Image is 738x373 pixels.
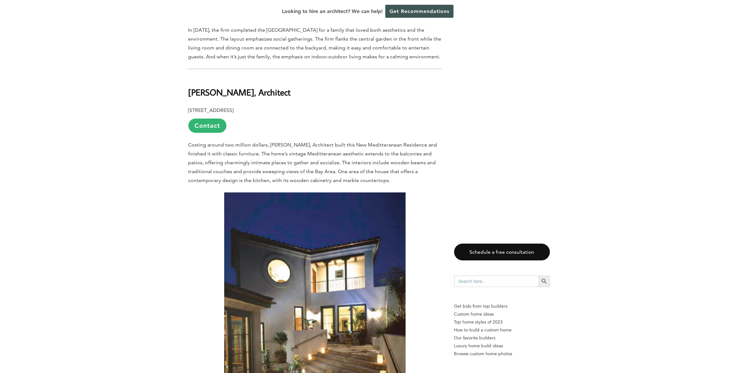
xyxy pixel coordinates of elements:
a: Top home styles of 2023 [454,318,550,326]
a: Browse custom home photos [454,350,550,358]
a: Our favorite builders [454,334,550,342]
a: Contact [188,119,226,133]
span: Costing around two million dollars, [PERSON_NAME], Architect built this New Meditteranean Residen... [188,142,437,183]
b: [PERSON_NAME], Architect [188,87,291,98]
input: Search here... [454,276,539,287]
a: Get Recommendations [385,5,454,18]
span: In [DATE], the firm completed the [GEOGRAPHIC_DATA] for a family that loved both aesthetics and t... [188,27,441,60]
a: Schedule a free consultation [454,244,550,260]
b: [STREET_ADDRESS] [188,107,234,113]
iframe: Drift Widget Chat Controller [616,327,730,365]
a: Luxury home build ideas [454,342,550,350]
a: Custom home ideas [454,310,550,318]
svg: Search [541,278,548,285]
p: Get bids from top builders [454,302,550,310]
a: How to build a custom home [454,326,550,334]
